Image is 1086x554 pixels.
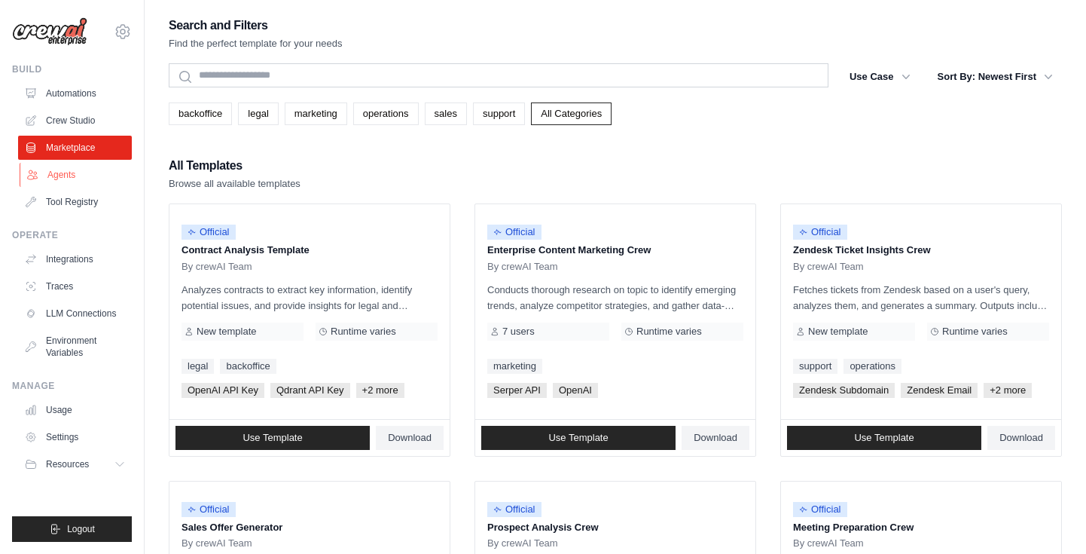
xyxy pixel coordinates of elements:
[487,282,743,314] p: Conducts thorough research on topic to identify emerging trends, analyze competitor strategies, a...
[793,383,895,398] span: Zendesk Subdomain
[182,537,252,549] span: By crewAI Team
[182,225,236,240] span: Official
[854,432,914,444] span: Use Template
[238,103,278,125] a: legal
[553,383,598,398] span: OpenAI
[487,359,542,374] a: marketing
[694,432,737,444] span: Download
[473,103,525,125] a: support
[285,103,347,125] a: marketing
[18,398,132,422] a: Usage
[169,15,343,36] h2: Search and Filters
[840,63,920,90] button: Use Case
[356,383,404,398] span: +2 more
[787,426,981,450] a: Use Template
[487,502,541,517] span: Official
[46,458,89,470] span: Resources
[169,176,300,191] p: Browse all available templates
[793,282,1049,314] p: Fetches tickets from Zendesk based on a user's query, analyzes them, and generates a summary. Out...
[182,520,438,535] p: Sales Offer Generator
[793,243,1049,258] p: Zendesk Ticket Insights Crew
[793,359,837,374] a: support
[18,247,132,271] a: Integrations
[18,274,132,298] a: Traces
[793,502,847,517] span: Official
[18,301,132,326] a: LLM Connections
[487,383,547,398] span: Serper API
[376,426,444,450] a: Download
[12,516,132,542] button: Logout
[182,359,214,374] a: legal
[169,103,232,125] a: backoffice
[197,326,256,338] span: New template
[808,326,868,338] span: New template
[169,36,343,51] p: Find the perfect template for your needs
[388,432,432,444] span: Download
[793,261,864,273] span: By crewAI Team
[901,383,978,398] span: Zendesk Email
[353,103,419,125] a: operations
[487,225,541,240] span: Official
[220,359,276,374] a: backoffice
[175,426,370,450] a: Use Template
[793,225,847,240] span: Official
[793,520,1049,535] p: Meeting Preparation Crew
[12,229,132,241] div: Operate
[18,109,132,133] a: Crew Studio
[999,432,1043,444] span: Download
[987,426,1055,450] a: Download
[984,383,1032,398] span: +2 more
[487,520,743,535] p: Prospect Analysis Crew
[18,329,132,365] a: Environment Variables
[487,243,743,258] p: Enterprise Content Marketing Crew
[682,426,749,450] a: Download
[18,190,132,214] a: Tool Registry
[67,523,95,535] span: Logout
[18,136,132,160] a: Marketplace
[548,432,608,444] span: Use Template
[270,383,350,398] span: Qdrant API Key
[793,537,864,549] span: By crewAI Team
[18,452,132,476] button: Resources
[169,155,300,176] h2: All Templates
[481,426,676,450] a: Use Template
[20,163,133,187] a: Agents
[182,502,236,517] span: Official
[843,359,901,374] a: operations
[531,103,612,125] a: All Categories
[487,261,558,273] span: By crewAI Team
[12,17,87,46] img: Logo
[331,326,396,338] span: Runtime varies
[502,326,535,338] span: 7 users
[942,326,1008,338] span: Runtime varies
[182,261,252,273] span: By crewAI Team
[636,326,702,338] span: Runtime varies
[243,432,302,444] span: Use Template
[487,537,558,549] span: By crewAI Team
[182,282,438,314] p: Analyzes contracts to extract key information, identify potential issues, and provide insights fo...
[12,63,132,75] div: Build
[929,63,1062,90] button: Sort By: Newest First
[182,383,264,398] span: OpenAI API Key
[425,103,467,125] a: sales
[12,380,132,392] div: Manage
[18,425,132,449] a: Settings
[182,243,438,258] p: Contract Analysis Template
[18,81,132,106] a: Automations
